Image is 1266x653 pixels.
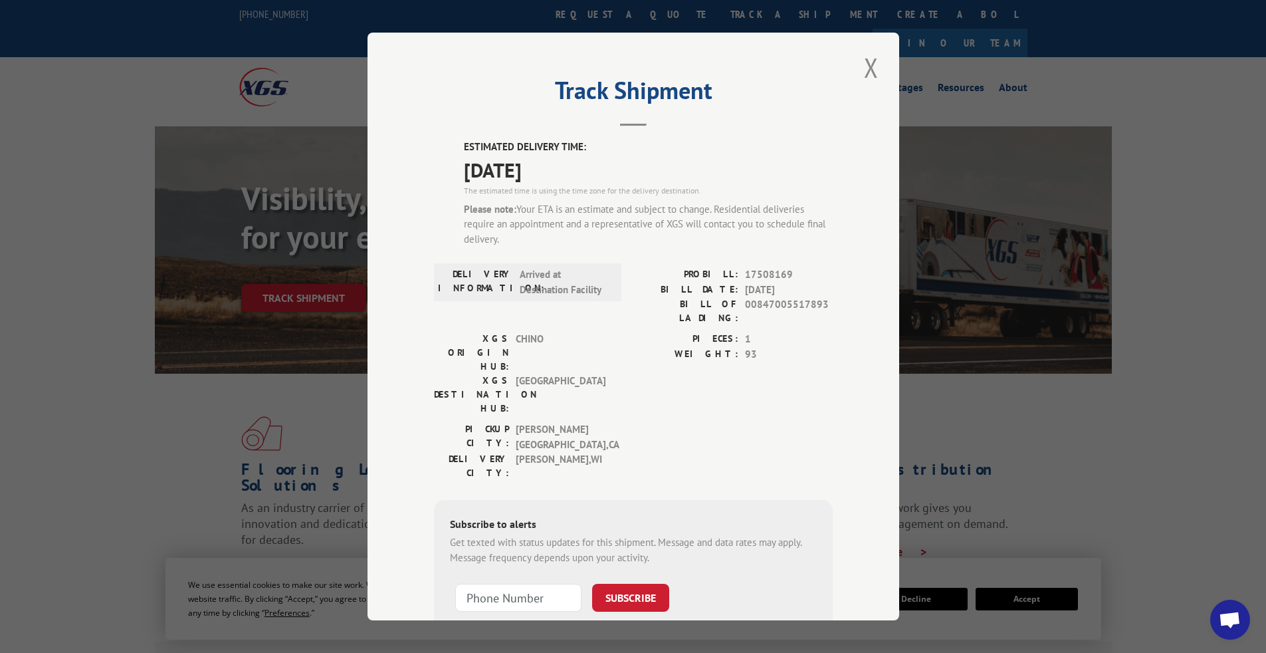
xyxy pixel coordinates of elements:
[464,155,833,185] span: [DATE]
[455,584,581,612] input: Phone Number
[434,422,509,452] label: PICKUP CITY:
[450,535,817,565] div: Get texted with status updates for this shipment. Message and data rates may apply. Message frequ...
[464,185,833,197] div: The estimated time is using the time zone for the delivery destination.
[464,140,833,155] label: ESTIMATED DELIVERY TIME:
[745,332,833,347] span: 1
[450,516,817,535] div: Subscribe to alerts
[860,49,883,86] button: Close modal
[464,203,516,215] strong: Please note:
[434,374,509,416] label: XGS DESTINATION HUB:
[434,81,833,106] h2: Track Shipment
[516,422,605,452] span: [PERSON_NAME][GEOGRAPHIC_DATA] , CA
[745,267,833,283] span: 17508169
[633,283,738,298] label: BILL DATE:
[633,347,738,362] label: WEIGHT:
[464,202,833,247] div: Your ETA is an estimate and subject to change. Residential deliveries require an appointment and ...
[1210,600,1250,640] a: Open chat
[592,584,669,612] button: SUBSCRIBE
[745,297,833,325] span: 00847005517893
[516,452,605,480] span: [PERSON_NAME] , WI
[438,267,513,297] label: DELIVERY INFORMATION:
[434,332,509,374] label: XGS ORIGIN HUB:
[633,332,738,347] label: PIECES:
[633,297,738,325] label: BILL OF LADING:
[745,347,833,362] span: 93
[633,267,738,283] label: PROBILL:
[520,267,609,297] span: Arrived at Destination Facility
[434,452,509,480] label: DELIVERY CITY:
[745,283,833,298] span: [DATE]
[516,374,605,416] span: [GEOGRAPHIC_DATA]
[516,332,605,374] span: CHINO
